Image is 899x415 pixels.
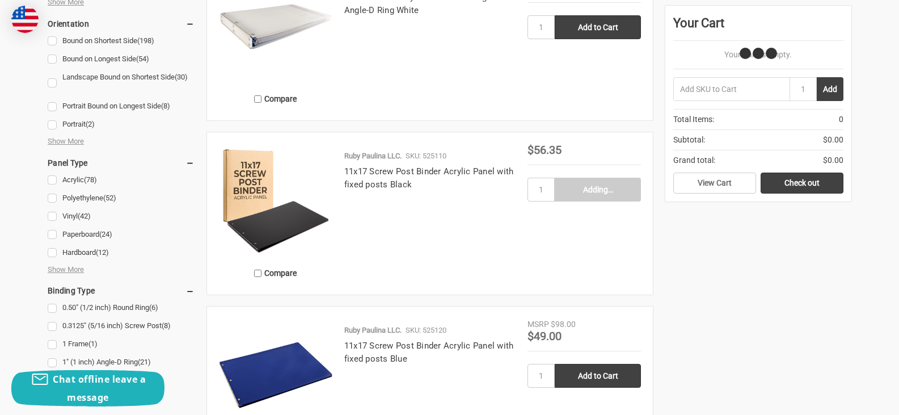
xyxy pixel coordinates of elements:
[103,194,116,202] span: (52)
[48,209,195,224] a: Vinyl
[555,178,641,202] input: Adding…
[48,117,195,132] a: Portrait
[673,173,756,194] a: View Cart
[78,212,91,220] span: (42)
[673,154,715,166] span: Grand total:
[219,144,332,258] img: 11x17 Screw Post Binder Acrylic Panel with fixed posts Black
[99,230,112,238] span: (24)
[344,150,402,162] p: Ruby Paulina LLC.
[161,102,170,110] span: (8)
[48,99,195,114] a: Portrait Bound on Longest Side
[805,384,899,415] iframe: Google Customer Reviews
[11,370,164,406] button: Chat offline leave a message
[344,166,514,190] a: 11x17 Screw Post Binder Acrylic Panel with fixed posts Black
[11,6,39,33] img: duty and tax information for United States
[175,73,188,81] span: (30)
[761,173,843,194] a: Check out
[149,303,158,312] span: (6)
[817,77,843,101] button: Add
[137,36,154,45] span: (198)
[162,321,171,330] span: (8)
[673,134,705,146] span: Subtotal:
[96,248,109,257] span: (12)
[48,245,195,261] a: Hardboard
[254,95,261,103] input: Compare
[48,355,195,370] a: 1" (1 inch) Angle-D Ring
[48,300,195,316] a: 0.50" (1/2 inch) Round Ring
[48,156,195,170] h5: Panel Type
[48,318,195,334] a: 0.3125" (5/16 inch) Screw Post
[823,154,843,166] span: $0.00
[48,33,195,49] a: Bound on Shortest Side
[673,77,790,101] input: Add SKU to Cart
[344,341,514,364] a: 11x17 Screw Post Binder Acrylic Panel with fixed posts Blue
[48,227,195,242] a: Paperboard
[673,49,843,61] p: Your Cart Is Empty.
[53,373,146,404] span: Chat offline leave a message
[48,337,195,352] a: 1 Frame
[48,284,195,297] h5: Binding Type
[48,70,195,96] a: Landscape Bound on Shortest Side
[555,364,641,388] input: Add to Cart
[88,339,98,348] span: (1)
[839,114,843,125] span: 0
[48,17,195,31] h5: Orientation
[48,264,84,275] span: Show More
[527,318,549,330] div: MSRP
[219,90,332,108] label: Compare
[527,143,562,157] span: $56.35
[673,14,843,41] div: Your Cart
[136,55,149,63] span: (54)
[673,114,714,125] span: Total Items:
[555,15,641,39] input: Add to Cart
[406,150,446,162] p: SKU: 525110
[527,329,562,343] span: $49.00
[48,191,195,206] a: Polyethylene
[219,264,332,283] label: Compare
[406,325,446,336] p: SKU: 525120
[84,175,97,184] span: (78)
[823,134,843,146] span: $0.00
[48,52,195,67] a: Bound on Longest Side
[551,320,576,329] span: $98.00
[48,173,195,188] a: Acrylic
[86,120,95,128] span: (2)
[254,270,261,277] input: Compare
[344,325,402,336] p: Ruby Paulina LLC.
[48,136,84,147] span: Show More
[138,358,151,366] span: (21)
